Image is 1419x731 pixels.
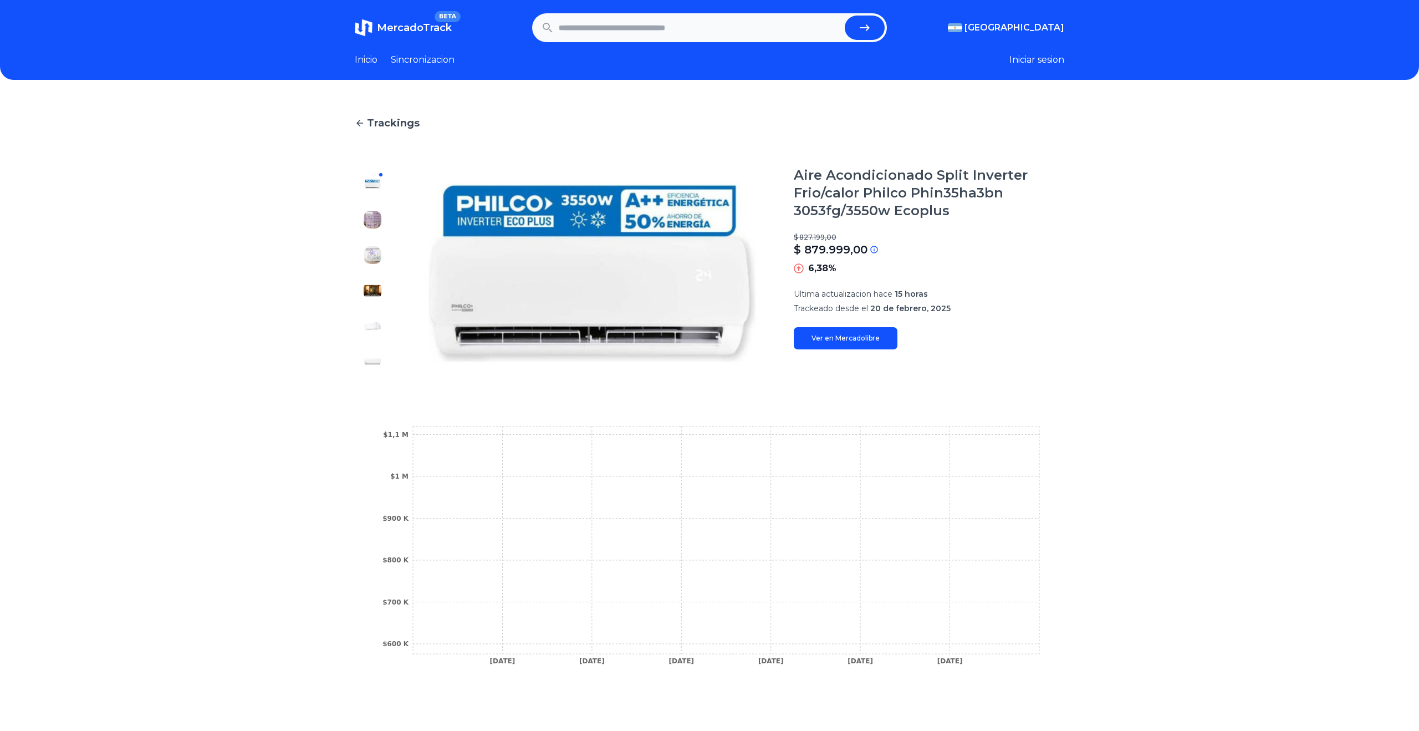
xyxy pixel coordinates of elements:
[668,657,694,665] tspan: [DATE]
[390,473,409,480] tspan: $1 M
[948,21,1064,34] button: [GEOGRAPHIC_DATA]
[794,327,897,349] a: Ver en Mercadolibre
[364,175,381,193] img: Aire Acondicionado Split Inverter Frio/calor Philco Phin35ha3bn 3053fg/3550w Ecoplus
[382,598,409,606] tspan: $700 K
[383,431,409,439] tspan: $1,1 M
[391,53,455,67] a: Sincronizacion
[794,233,1064,242] p: $ 827.199,00
[435,11,461,22] span: BETA
[937,657,963,665] tspan: [DATE]
[364,317,381,335] img: Aire Acondicionado Split Inverter Frio/calor Philco Phin35ha3bn 3053fg/3550w Ecoplus
[895,289,928,299] span: 15 horas
[848,657,873,665] tspan: [DATE]
[355,19,372,37] img: MercadoTrack
[364,282,381,299] img: Aire Acondicionado Split Inverter Frio/calor Philco Phin35ha3bn 3053fg/3550w Ecoplus
[364,211,381,229] img: Aire Acondicionado Split Inverter Frio/calor Philco Phin35ha3bn 3053fg/3550w Ecoplus
[412,166,772,379] img: Aire Acondicionado Split Inverter Frio/calor Philco Phin35ha3bn 3053fg/3550w Ecoplus
[355,115,1064,131] a: Trackings
[758,657,784,665] tspan: [DATE]
[364,246,381,264] img: Aire Acondicionado Split Inverter Frio/calor Philco Phin35ha3bn 3053fg/3550w Ecoplus
[794,303,868,313] span: Trackeado desde el
[808,262,836,275] p: 6,38%
[794,242,867,257] p: $ 879.999,00
[355,53,377,67] a: Inicio
[870,303,951,313] span: 20 de febrero, 2025
[382,640,409,648] tspan: $600 K
[382,556,409,564] tspan: $800 K
[964,21,1064,34] span: [GEOGRAPHIC_DATA]
[794,289,892,299] span: Ultima actualizacion hace
[948,23,962,32] img: Argentina
[1009,53,1064,67] button: Iniciar sesion
[355,19,452,37] a: MercadoTrackBETA
[382,515,409,522] tspan: $900 K
[377,22,452,34] span: MercadoTrack
[579,657,605,665] tspan: [DATE]
[490,657,515,665] tspan: [DATE]
[367,115,420,131] span: Trackings
[364,353,381,370] img: Aire Acondicionado Split Inverter Frio/calor Philco Phin35ha3bn 3053fg/3550w Ecoplus
[794,166,1064,220] h1: Aire Acondicionado Split Inverter Frio/calor Philco Phin35ha3bn 3053fg/3550w Ecoplus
